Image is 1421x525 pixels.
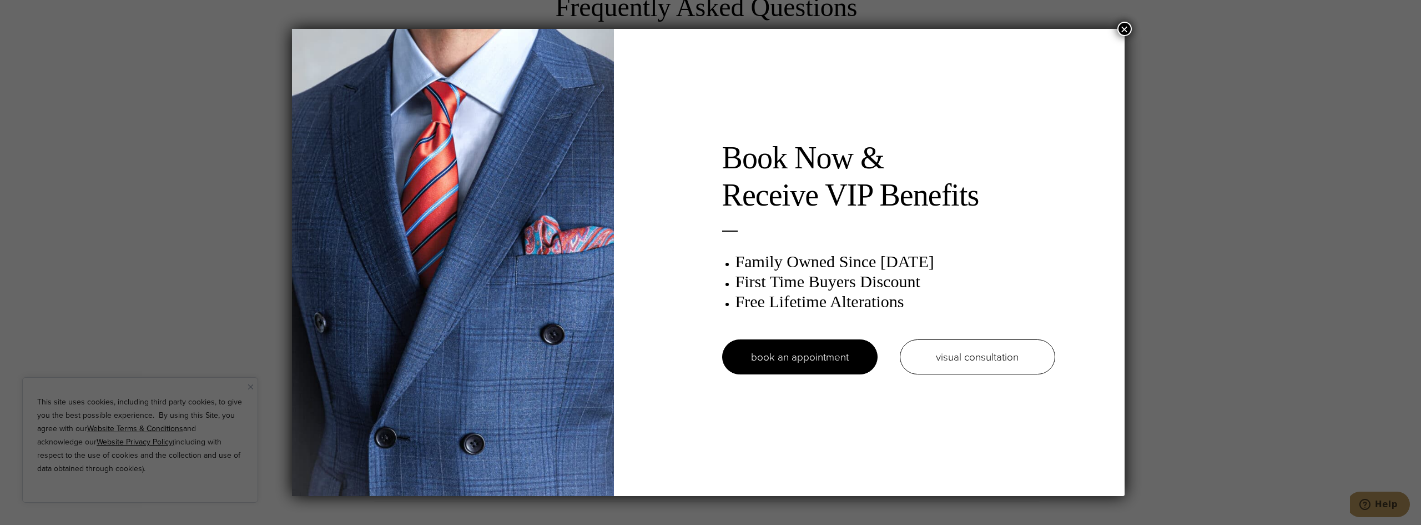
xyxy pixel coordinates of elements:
button: Close [1117,22,1132,36]
h3: First Time Buyers Discount [735,272,1055,292]
a: book an appointment [722,339,878,374]
a: visual consultation [900,339,1055,374]
span: Help [25,8,48,18]
h3: Family Owned Since [DATE] [735,252,1055,272]
h3: Free Lifetime Alterations [735,292,1055,312]
h2: Book Now & Receive VIP Benefits [722,139,1055,214]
